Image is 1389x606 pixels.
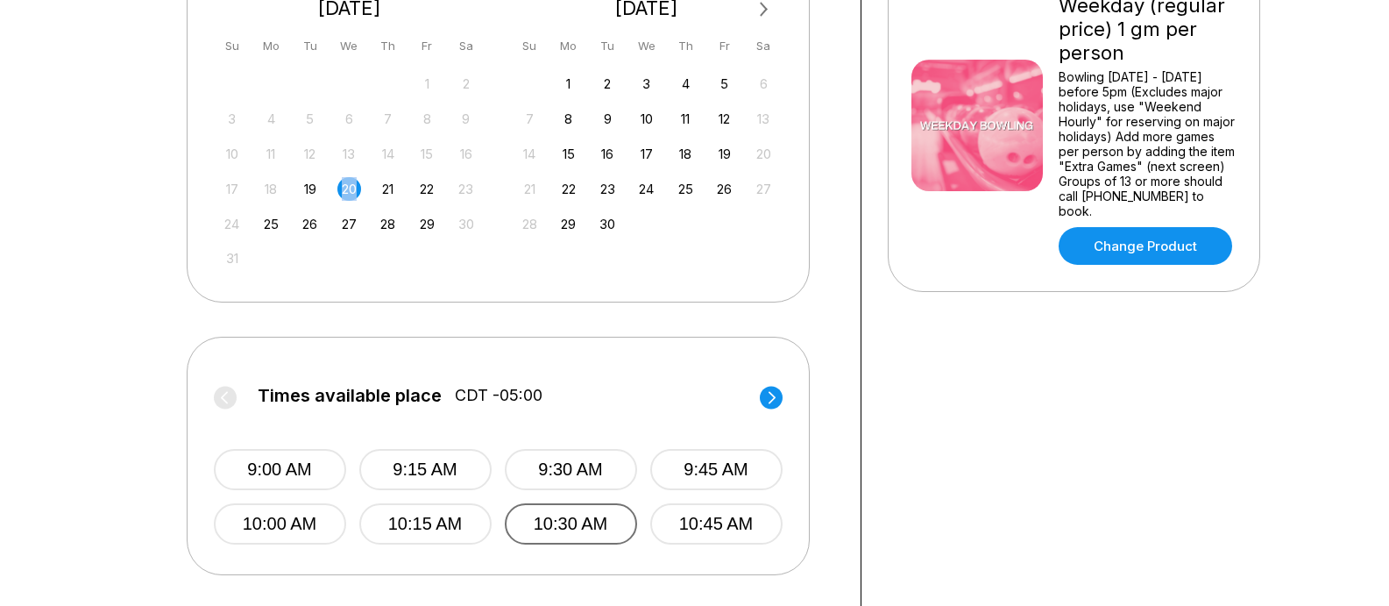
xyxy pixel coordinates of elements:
div: Choose Thursday, August 21st, 2025 [376,177,400,201]
div: Bowling [DATE] - [DATE] before 5pm (Excludes major holidays, use "Weekend Hourly" for reserving o... [1059,69,1237,218]
div: Choose Tuesday, August 26th, 2025 [298,212,322,236]
span: CDT -05:00 [455,386,542,405]
div: Not available Thursday, August 7th, 2025 [376,107,400,131]
div: Choose Thursday, September 4th, 2025 [674,72,698,96]
img: Weekday (regular price) 1 gm per person [911,60,1043,191]
div: Not available Friday, August 15th, 2025 [415,142,439,166]
button: 9:15 AM [359,449,492,490]
div: Su [220,34,244,58]
div: Not available Saturday, August 23rd, 2025 [454,177,478,201]
div: Not available Thursday, August 14th, 2025 [376,142,400,166]
div: Not available Sunday, August 24th, 2025 [220,212,244,236]
div: Th [674,34,698,58]
div: Not available Saturday, September 20th, 2025 [752,142,776,166]
button: 10:00 AM [214,503,346,545]
div: Choose Wednesday, September 24th, 2025 [634,177,658,201]
div: Tu [596,34,620,58]
div: Choose Wednesday, August 27th, 2025 [337,212,361,236]
div: Choose Monday, September 22nd, 2025 [556,177,580,201]
div: Not available Monday, August 18th, 2025 [259,177,283,201]
button: 9:30 AM [505,449,637,490]
div: Choose Tuesday, September 30th, 2025 [596,212,620,236]
div: Choose Thursday, August 28th, 2025 [376,212,400,236]
div: Choose Thursday, September 11th, 2025 [674,107,698,131]
div: Not available Sunday, September 14th, 2025 [518,142,542,166]
div: Choose Tuesday, August 19th, 2025 [298,177,322,201]
div: Not available Friday, August 8th, 2025 [415,107,439,131]
div: Mo [259,34,283,58]
div: Not available Wednesday, August 13th, 2025 [337,142,361,166]
div: Not available Wednesday, August 6th, 2025 [337,107,361,131]
button: 9:45 AM [650,449,783,490]
button: 10:15 AM [359,503,492,545]
div: Choose Wednesday, September 10th, 2025 [634,107,658,131]
div: Sa [454,34,478,58]
div: Not available Saturday, September 13th, 2025 [752,107,776,131]
button: 9:00 AM [214,449,346,490]
div: Choose Friday, August 22nd, 2025 [415,177,439,201]
button: 10:30 AM [505,503,637,545]
div: Not available Saturday, September 6th, 2025 [752,72,776,96]
div: Not available Sunday, August 17th, 2025 [220,177,244,201]
div: Not available Monday, August 11th, 2025 [259,142,283,166]
div: month 2025-09 [515,70,778,236]
div: Not available Sunday, August 3rd, 2025 [220,107,244,131]
div: Choose Thursday, September 18th, 2025 [674,142,698,166]
div: Su [518,34,542,58]
button: 10:45 AM [650,503,783,545]
div: Choose Monday, September 15th, 2025 [556,142,580,166]
div: Choose Friday, August 29th, 2025 [415,212,439,236]
div: Not available Saturday, August 16th, 2025 [454,142,478,166]
div: Choose Friday, September 26th, 2025 [712,177,736,201]
div: Not available Saturday, August 30th, 2025 [454,212,478,236]
div: Th [376,34,400,58]
div: Choose Wednesday, September 17th, 2025 [634,142,658,166]
div: Not available Saturday, September 27th, 2025 [752,177,776,201]
div: Choose Friday, September 5th, 2025 [712,72,736,96]
div: Choose Tuesday, September 16th, 2025 [596,142,620,166]
div: Tu [298,34,322,58]
div: month 2025-08 [218,70,481,271]
div: Not available Sunday, September 28th, 2025 [518,212,542,236]
div: Sa [752,34,776,58]
div: Choose Thursday, September 25th, 2025 [674,177,698,201]
div: Choose Tuesday, September 23rd, 2025 [596,177,620,201]
div: Choose Wednesday, August 20th, 2025 [337,177,361,201]
div: Not available Sunday, September 7th, 2025 [518,107,542,131]
div: Choose Friday, September 19th, 2025 [712,142,736,166]
div: Not available Tuesday, August 12th, 2025 [298,142,322,166]
div: Not available Sunday, August 10th, 2025 [220,142,244,166]
div: Not available Sunday, August 31st, 2025 [220,246,244,270]
div: We [337,34,361,58]
div: Not available Saturday, August 2nd, 2025 [454,72,478,96]
div: Choose Tuesday, September 9th, 2025 [596,107,620,131]
div: Not available Saturday, August 9th, 2025 [454,107,478,131]
div: Mo [556,34,580,58]
div: We [634,34,658,58]
div: Choose Friday, September 12th, 2025 [712,107,736,131]
div: Not available Monday, August 4th, 2025 [259,107,283,131]
div: Choose Monday, August 25th, 2025 [259,212,283,236]
div: Not available Friday, August 1st, 2025 [415,72,439,96]
div: Choose Monday, September 1st, 2025 [556,72,580,96]
div: Not available Sunday, September 21st, 2025 [518,177,542,201]
div: Not available Tuesday, August 5th, 2025 [298,107,322,131]
a: Change Product [1059,227,1232,265]
div: Choose Tuesday, September 2nd, 2025 [596,72,620,96]
div: Fr [712,34,736,58]
div: Choose Monday, September 29th, 2025 [556,212,580,236]
div: Choose Monday, September 8th, 2025 [556,107,580,131]
div: Fr [415,34,439,58]
span: Times available place [258,386,442,405]
div: Choose Wednesday, September 3rd, 2025 [634,72,658,96]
